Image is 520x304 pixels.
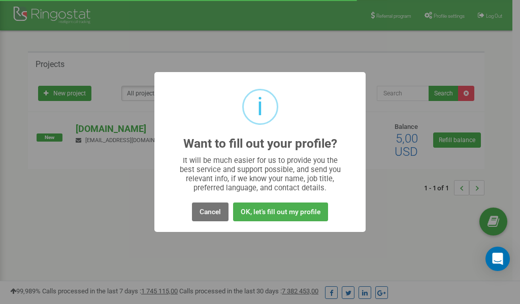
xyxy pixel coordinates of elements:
[175,156,346,192] div: It will be much easier for us to provide you the best service and support possible, and send you ...
[183,137,337,151] h2: Want to fill out your profile?
[192,202,229,221] button: Cancel
[485,247,510,271] div: Open Intercom Messenger
[257,90,263,123] div: i
[233,202,328,221] button: OK, let's fill out my profile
